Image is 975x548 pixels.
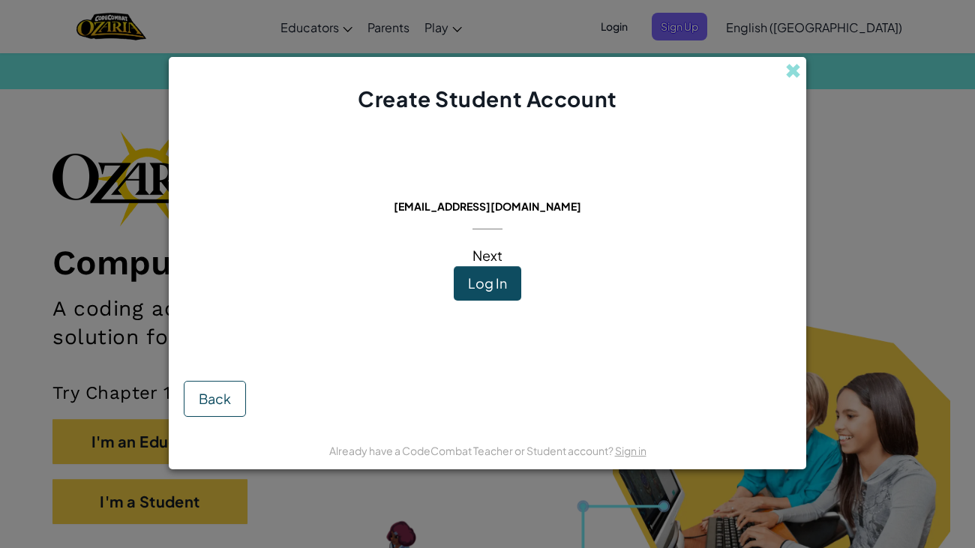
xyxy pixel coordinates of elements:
[468,274,507,292] span: Log In
[472,247,502,264] span: Next
[184,381,246,417] button: Back
[394,199,581,213] span: [EMAIL_ADDRESS][DOMAIN_NAME]
[199,390,231,407] span: Back
[382,178,594,196] span: This email is already in use:
[454,266,521,301] button: Log In
[329,444,615,457] span: Already have a CodeCombat Teacher or Student account?
[615,444,646,457] a: Sign in
[358,85,616,112] span: Create Student Account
